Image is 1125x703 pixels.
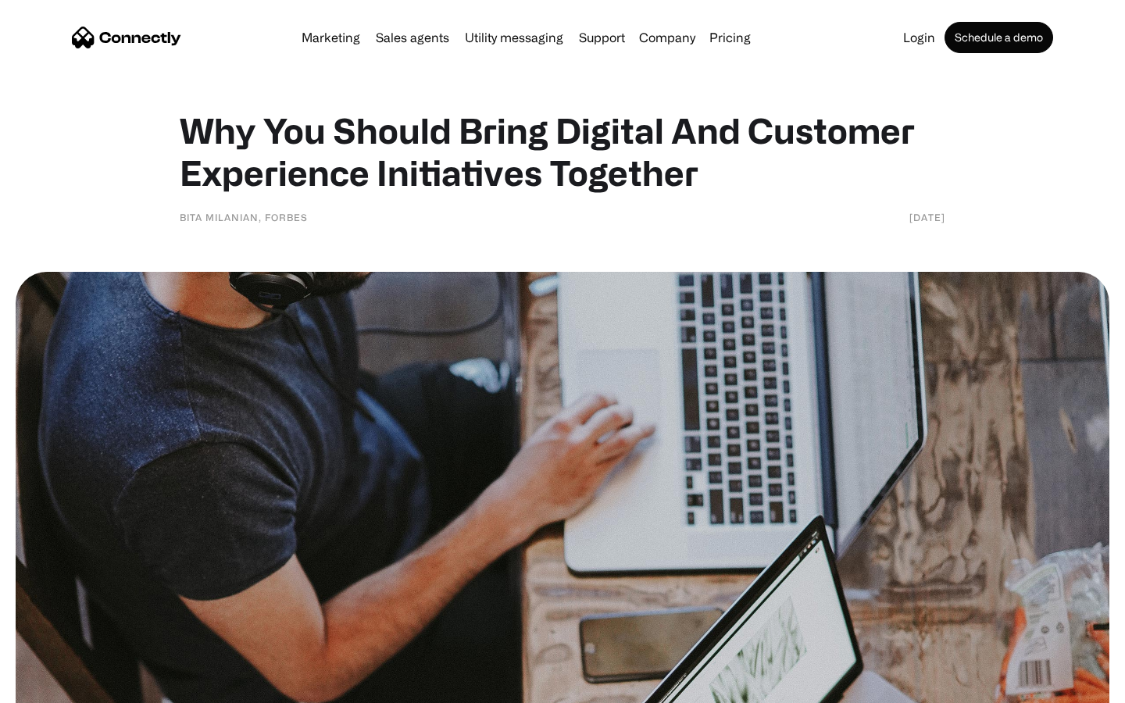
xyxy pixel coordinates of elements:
[31,676,94,698] ul: Language list
[639,27,695,48] div: Company
[897,31,941,44] a: Login
[180,209,308,225] div: Bita Milanian, Forbes
[909,209,945,225] div: [DATE]
[945,22,1053,53] a: Schedule a demo
[573,31,631,44] a: Support
[370,31,455,44] a: Sales agents
[16,676,94,698] aside: Language selected: English
[459,31,570,44] a: Utility messaging
[180,109,945,194] h1: Why You Should Bring Digital And Customer Experience Initiatives Together
[295,31,366,44] a: Marketing
[703,31,757,44] a: Pricing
